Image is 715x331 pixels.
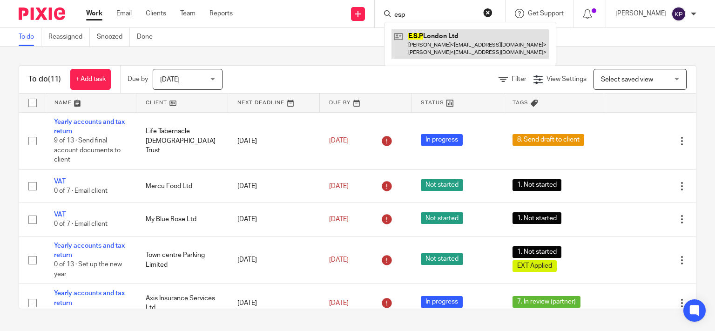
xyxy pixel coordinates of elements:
[615,9,667,18] p: [PERSON_NAME]
[329,300,349,306] span: [DATE]
[329,183,349,189] span: [DATE]
[54,178,66,185] a: VAT
[513,246,561,258] span: 1. Not started
[116,9,132,18] a: Email
[513,134,584,146] span: 8. Send draft to client
[329,257,349,263] span: [DATE]
[136,236,228,284] td: Town centre Parking Limited
[512,76,526,82] span: Filter
[421,134,463,146] span: In progress
[54,290,125,306] a: Yearly accounts and tax return
[228,284,320,322] td: [DATE]
[48,28,90,46] a: Reassigned
[671,7,686,21] img: svg%3E
[329,216,349,223] span: [DATE]
[513,260,557,272] span: EXT Applied
[228,112,320,169] td: [DATE]
[421,212,463,224] span: Not started
[601,76,653,83] span: Select saved view
[421,253,463,265] span: Not started
[70,69,111,90] a: + Add task
[393,11,477,20] input: Search
[146,9,166,18] a: Clients
[228,236,320,284] td: [DATE]
[513,179,561,191] span: 1. Not started
[136,203,228,236] td: My Blue Rose Ltd
[421,179,463,191] span: Not started
[136,112,228,169] td: Life Tabernacle [DEMOGRAPHIC_DATA] Trust
[86,9,102,18] a: Work
[54,262,122,278] span: 0 of 13 · Set up the new year
[180,9,196,18] a: Team
[28,74,61,84] h1: To do
[528,10,564,17] span: Get Support
[136,169,228,203] td: Mercu Food Ltd
[19,28,41,46] a: To do
[228,203,320,236] td: [DATE]
[48,75,61,83] span: (11)
[513,212,561,224] span: 1. Not started
[54,243,125,258] a: Yearly accounts and tax return
[137,28,160,46] a: Done
[546,76,587,82] span: View Settings
[483,8,492,17] button: Clear
[329,137,349,144] span: [DATE]
[19,7,65,20] img: Pixie
[209,9,233,18] a: Reports
[54,119,125,135] a: Yearly accounts and tax return
[228,169,320,203] td: [DATE]
[136,284,228,322] td: Axis Insurance Services Ltd
[54,137,121,163] span: 9 of 13 · Send final account documents to client
[128,74,148,84] p: Due by
[54,188,108,194] span: 0 of 7 · Email client
[54,221,108,228] span: 0 of 7 · Email client
[513,296,580,308] span: 7. In review (partner)
[97,28,130,46] a: Snoozed
[421,296,463,308] span: In progress
[54,211,66,218] a: VAT
[513,100,528,105] span: Tags
[160,76,180,83] span: [DATE]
